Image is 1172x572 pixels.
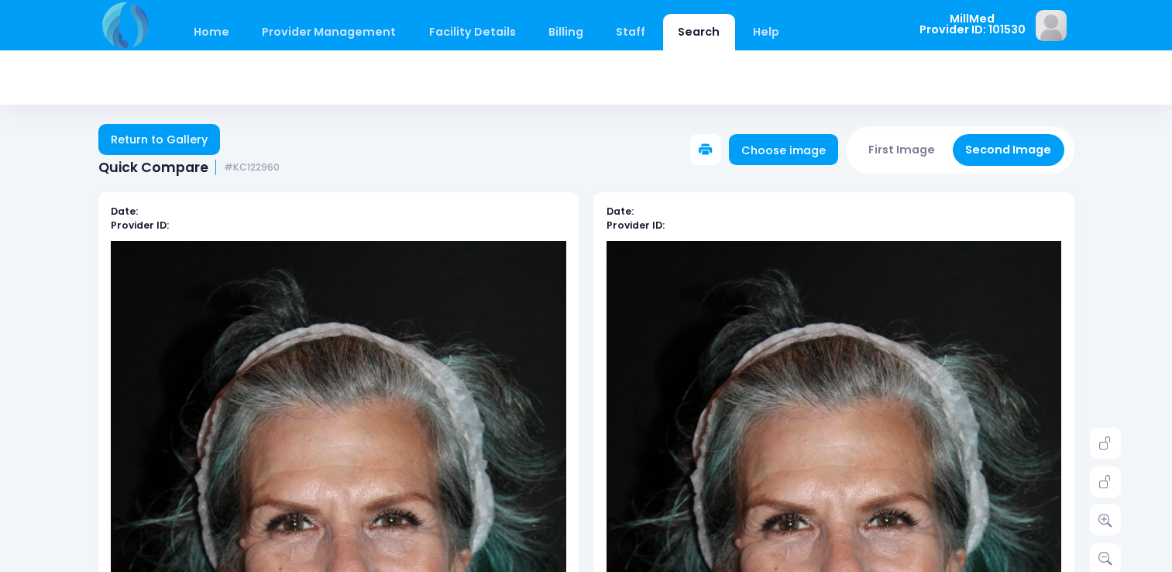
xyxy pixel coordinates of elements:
[737,14,794,50] a: Help
[953,134,1064,166] button: Second Image
[98,160,208,176] span: Quick Compare
[533,14,598,50] a: Billing
[856,134,948,166] button: First Image
[98,124,221,155] a: Return to Gallery
[1036,10,1067,41] img: image
[729,134,839,165] a: Choose image
[919,13,1026,36] span: MillMed Provider ID: 101530
[111,219,169,232] b: Provider ID:
[224,162,280,174] small: #KC122960
[111,205,138,218] b: Date:
[601,14,661,50] a: Staff
[607,219,665,232] b: Provider ID:
[179,14,245,50] a: Home
[247,14,411,50] a: Provider Management
[414,14,531,50] a: Facility Details
[663,14,735,50] a: Search
[607,205,634,218] b: Date:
